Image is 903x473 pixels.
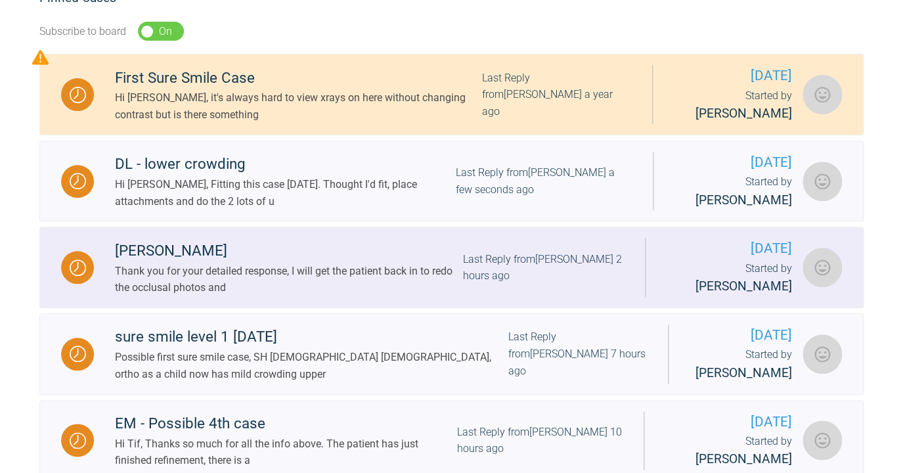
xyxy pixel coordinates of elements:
div: Started by [667,260,792,297]
img: Waiting [70,87,86,103]
span: [PERSON_NAME] [695,106,792,121]
img: Waiting [70,259,86,276]
div: Started by [665,433,792,470]
img: Priority [32,49,49,66]
span: [PERSON_NAME] [695,451,792,466]
a: Waiting[PERSON_NAME]Thank you for your detailed response, I will get the patient back in to redo ... [39,227,864,308]
div: Subscribe to board [39,23,126,40]
img: Jessica Bateman [803,75,842,114]
div: Last Reply from [PERSON_NAME] a few seconds ago [456,164,632,198]
div: Possible first sure smile case, SH [DEMOGRAPHIC_DATA] [DEMOGRAPHIC_DATA], ortho as a child now ha... [115,349,508,382]
div: First Sure Smile Case [115,66,482,90]
div: Thank you for your detailed response, I will get the patient back in to redo the occlusal photos and [115,263,463,296]
span: [DATE] [665,411,792,433]
div: Started by [690,346,792,383]
img: Cathryn Sherlock [803,162,842,201]
span: [DATE] [674,152,792,173]
div: DL - lower crowding [115,152,456,176]
div: Last Reply from [PERSON_NAME] 7 hours ago [508,328,647,379]
img: Waiting [70,346,86,362]
a: Waitingsure smile level 1 [DATE]Possible first sure smile case, SH [DEMOGRAPHIC_DATA] [DEMOGRAPHI... [39,313,864,395]
div: EM - Possible 4th case [115,412,457,436]
a: WaitingDL - lower crowdingHi [PERSON_NAME], Fitting this case [DATE]. Thought I'd fit, place atta... [39,141,864,222]
div: Last Reply from [PERSON_NAME] 2 hours ago [463,251,624,284]
div: Last Reply from [PERSON_NAME] a year ago [482,70,631,120]
img: Waiting [70,432,86,449]
div: Hi [PERSON_NAME], Fitting this case [DATE]. Thought I'd fit, place attachments and do the 2 lots ... [115,176,456,210]
span: [PERSON_NAME] [695,192,792,208]
span: [PERSON_NAME] [695,279,792,294]
div: Started by [674,87,792,124]
div: [PERSON_NAME] [115,239,463,263]
img: Waiting [70,173,86,189]
span: [DATE] [690,325,792,346]
div: Started by [674,173,792,210]
span: [DATE] [674,65,792,87]
img: Angus MacNeil [803,248,842,287]
img: Cathryn Sherlock [803,420,842,460]
div: Last Reply from [PERSON_NAME] 10 hours ago [457,424,623,457]
a: WaitingFirst Sure Smile CaseHi [PERSON_NAME], it's always hard to view xrays on here without chan... [39,54,864,135]
div: Hi [PERSON_NAME], it's always hard to view xrays on here without changing contrast but is there s... [115,89,482,123]
span: [DATE] [667,238,792,259]
div: Hi Tif, Thanks so much for all the info above. The patient has just finished refinement, there is a [115,436,457,469]
span: [PERSON_NAME] [695,365,792,380]
div: On [159,23,172,40]
div: sure smile level 1 [DATE] [115,325,508,349]
img: Amna Sajad [803,334,842,374]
